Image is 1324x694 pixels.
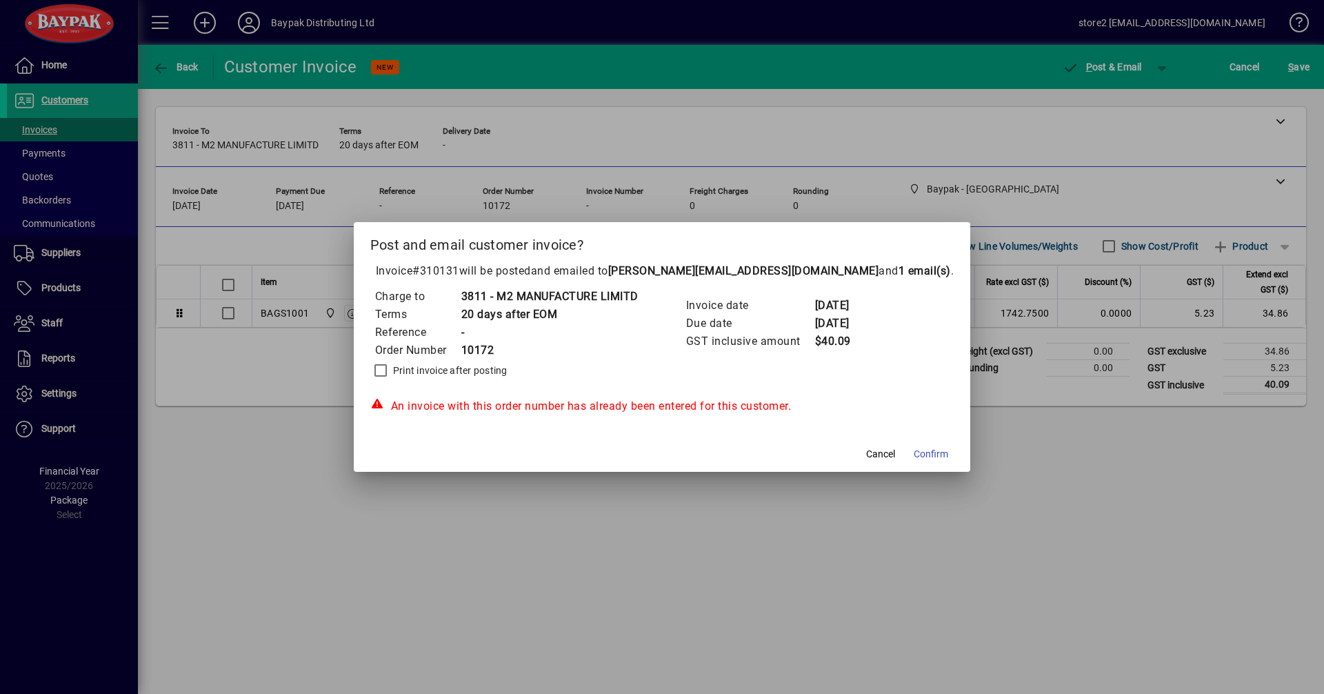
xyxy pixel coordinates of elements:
[685,297,814,315] td: Invoice date
[531,264,951,277] span: and emailed to
[461,341,639,359] td: 10172
[374,288,461,306] td: Charge to
[374,306,461,324] td: Terms
[814,297,870,315] td: [DATE]
[814,333,870,350] td: $40.09
[685,333,814,350] td: GST inclusive amount
[461,288,639,306] td: 3811 - M2 MANUFACTURE LIMITD
[608,264,879,277] b: [PERSON_NAME][EMAIL_ADDRESS][DOMAIN_NAME]
[814,315,870,333] td: [DATE]
[461,324,639,341] td: -
[899,264,951,277] b: 1 email(s)
[866,447,895,462] span: Cancel
[461,306,639,324] td: 20 days after EOM
[370,398,954,415] div: An invoice with this order number has already been entered for this customer.
[374,341,461,359] td: Order Number
[374,324,461,341] td: Reference
[685,315,814,333] td: Due date
[908,442,954,466] button: Confirm
[914,447,948,462] span: Confirm
[390,364,508,377] label: Print invoice after posting
[879,264,951,277] span: and
[412,264,459,277] span: #310131
[859,442,903,466] button: Cancel
[370,263,954,279] p: Invoice will be posted .
[354,222,971,262] h2: Post and email customer invoice?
